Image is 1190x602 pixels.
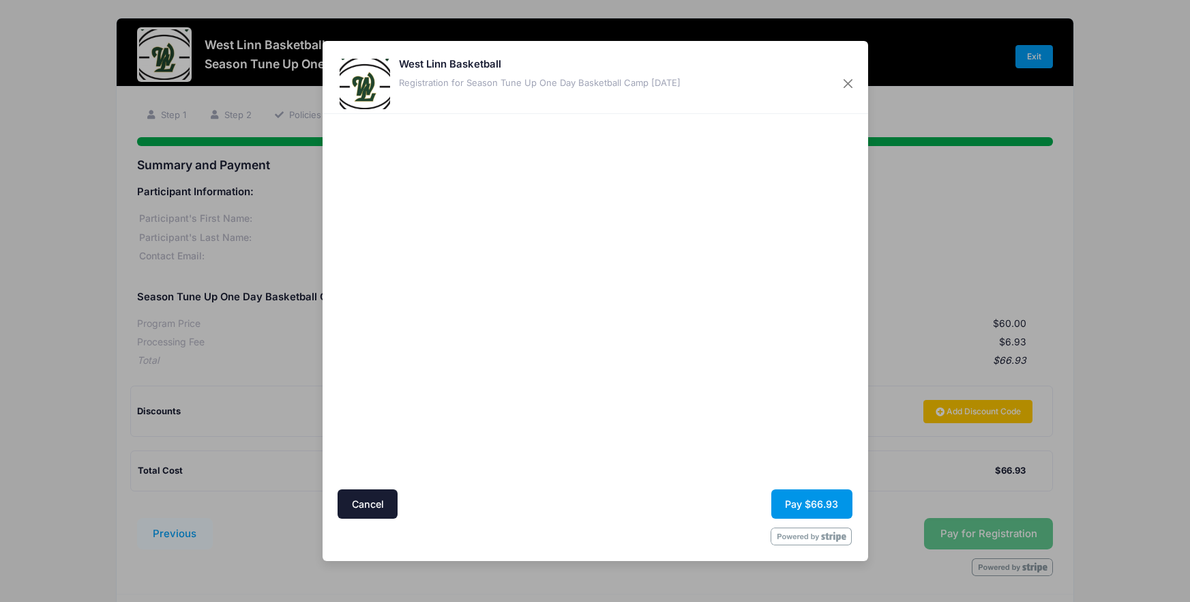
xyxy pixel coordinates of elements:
iframe: Google autocomplete suggestions dropdown list [335,268,591,271]
div: Registration for Season Tune Up One Day Basketball Camp [DATE] [399,76,681,90]
button: Cancel [338,489,398,519]
button: Close [835,72,860,96]
button: Pay $66.93 [771,489,852,519]
h5: West Linn Basketball [399,57,681,72]
iframe: Secure address input frame [335,118,591,486]
iframe: Secure payment input frame [599,118,855,367]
